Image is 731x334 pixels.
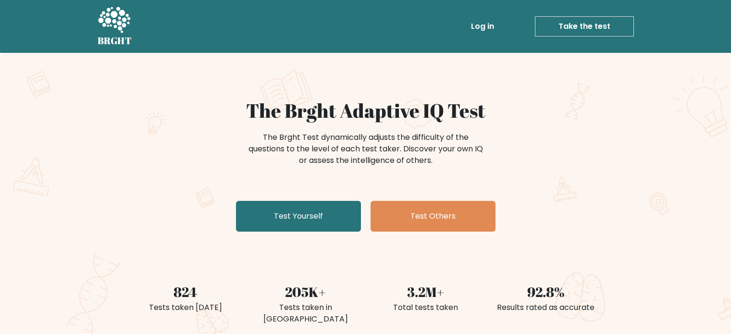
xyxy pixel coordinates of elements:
a: Take the test [535,16,634,37]
a: Test Yourself [236,201,361,232]
h5: BRGHT [98,35,132,47]
a: Test Others [371,201,496,232]
div: The Brght Test dynamically adjusts the difficulty of the questions to the level of each test take... [246,132,486,166]
a: BRGHT [98,4,132,49]
div: Tests taken in [GEOGRAPHIC_DATA] [251,302,360,325]
div: 205K+ [251,282,360,302]
div: Total tests taken [372,302,480,313]
a: Log in [467,17,498,36]
div: 824 [131,282,240,302]
div: Results rated as accurate [492,302,600,313]
h1: The Brght Adaptive IQ Test [131,99,600,122]
div: 92.8% [492,282,600,302]
div: Tests taken [DATE] [131,302,240,313]
div: 3.2M+ [372,282,480,302]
